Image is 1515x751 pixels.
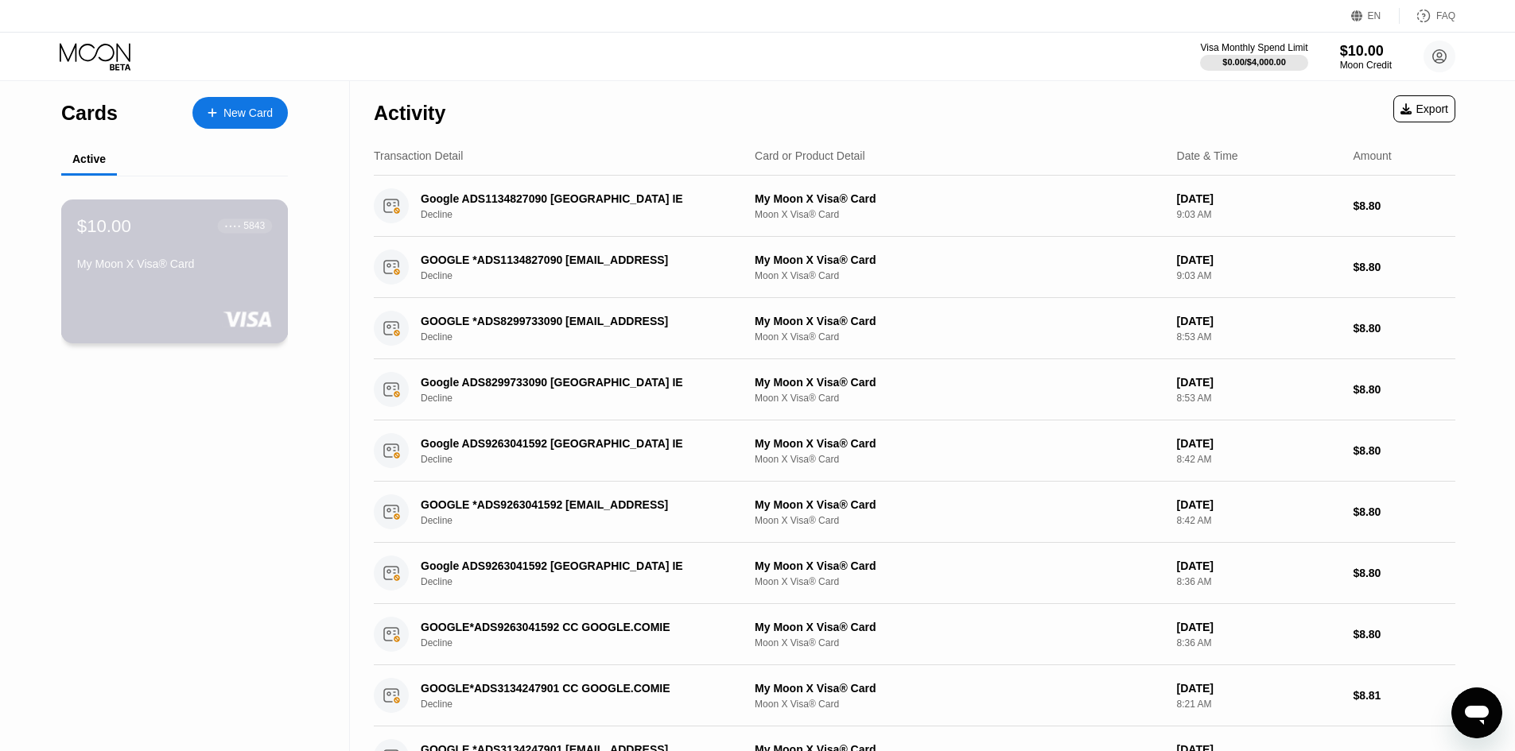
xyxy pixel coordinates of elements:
div: $8.80 [1353,444,1455,457]
div: Export [1400,103,1448,115]
div: Active [72,153,106,165]
div: Moon X Visa® Card [755,699,1164,710]
div: GOOGLE *ADS8299733090 [EMAIL_ADDRESS] [421,315,729,327]
div: $8.80 [1353,199,1455,212]
div: Export [1393,95,1455,122]
div: Amount [1353,149,1391,162]
div: $8.80 [1353,261,1455,273]
div: Google ADS9263041592 [GEOGRAPHIC_DATA] IEDeclineMy Moon X Visa® CardMoon X Visa® Card[DATE]8:36 A... [374,543,1455,604]
div: Moon X Visa® Card [755,515,1164,526]
div: Activity [374,102,445,125]
div: Decline [421,515,752,526]
div: Moon X Visa® Card [755,209,1164,220]
div: EN [1351,8,1400,24]
div: My Moon X Visa® Card [755,376,1164,389]
div: 5843 [243,220,265,231]
div: My Moon X Visa® Card [755,192,1164,205]
div: New Card [192,97,288,129]
div: Google ADS9263041592 [GEOGRAPHIC_DATA] IE [421,559,729,572]
div: [DATE] [1177,682,1341,695]
div: FAQ [1400,8,1455,24]
div: Decline [421,209,752,220]
div: GOOGLE *ADS1134827090 [EMAIL_ADDRESS]DeclineMy Moon X Visa® CardMoon X Visa® Card[DATE]9:03 AM$8.80 [374,237,1455,298]
div: $8.80 [1353,628,1455,641]
div: GOOGLE *ADS9263041592 [EMAIL_ADDRESS]DeclineMy Moon X Visa® CardMoon X Visa® Card[DATE]8:42 AM$8.80 [374,482,1455,543]
div: Date & Time [1177,149,1238,162]
div: Moon X Visa® Card [755,576,1164,587]
div: 8:53 AM [1177,393,1341,404]
div: My Moon X Visa® Card [755,559,1164,572]
div: Google ADS1134827090 [GEOGRAPHIC_DATA] IEDeclineMy Moon X Visa® CardMoon X Visa® Card[DATE]9:03 A... [374,176,1455,237]
div: [DATE] [1177,376,1341,389]
div: Moon X Visa® Card [755,270,1164,281]
div: 8:21 AM [1177,699,1341,710]
div: [DATE] [1177,437,1341,450]
div: 8:36 AM [1177,576,1341,587]
div: $8.80 [1353,383,1455,396]
div: GOOGLE*ADS3134247901 CC GOOGLE.COMIE [421,682,729,695]
div: Google ADS8299733090 [GEOGRAPHIC_DATA] IEDeclineMy Moon X Visa® CardMoon X Visa® Card[DATE]8:53 A... [374,359,1455,420]
div: Decline [421,699,752,710]
div: Transaction Detail [374,149,463,162]
div: Card or Product Detail [755,149,865,162]
div: Moon X Visa® Card [755,331,1164,343]
div: Google ADS1134827090 [GEOGRAPHIC_DATA] IE [421,192,729,205]
div: Visa Monthly Spend Limit$0.00/$4,000.00 [1200,42,1307,71]
iframe: Nút để khởi chạy cửa sổ nhắn tin [1451,687,1502,738]
div: $8.80 [1353,322,1455,335]
div: My Moon X Visa® Card [77,257,272,270]
div: [DATE] [1177,498,1341,511]
div: $0.00 / $4,000.00 [1222,57,1286,67]
div: 8:42 AM [1177,515,1341,526]
div: GOOGLE*ADS9263041592 CC GOOGLE.COMIEDeclineMy Moon X Visa® CardMoon X Visa® Card[DATE]8:36 AM$8.80 [374,604,1455,665]
div: Moon X Visa® Card [755,637,1164,648]
div: $10.00Moon Credit [1340,43,1392,71]
div: My Moon X Visa® Card [755,621,1164,633]
div: Moon X Visa® Card [755,393,1164,404]
div: ● ● ● ● [225,223,241,228]
div: Google ADS9263041592 [GEOGRAPHIC_DATA] IE [421,437,729,450]
div: Decline [421,270,752,281]
div: Google ADS9263041592 [GEOGRAPHIC_DATA] IEDeclineMy Moon X Visa® CardMoon X Visa® Card[DATE]8:42 A... [374,420,1455,482]
div: Decline [421,454,752,465]
div: $10.00 [1340,43,1392,60]
div: EN [1368,10,1381,21]
div: $10.00● ● ● ●5843My Moon X Visa® Card [62,200,287,343]
div: Moon Credit [1340,60,1392,71]
div: Cards [61,102,118,125]
div: $10.00 [77,215,131,236]
div: GOOGLE*ADS3134247901 CC GOOGLE.COMIEDeclineMy Moon X Visa® CardMoon X Visa® Card[DATE]8:21 AM$8.81 [374,665,1455,726]
div: Decline [421,637,752,648]
div: GOOGLE*ADS9263041592 CC GOOGLE.COMIE [421,621,729,633]
div: [DATE] [1177,254,1341,266]
div: $8.80 [1353,567,1455,579]
div: Decline [421,576,752,587]
div: $8.80 [1353,505,1455,518]
div: My Moon X Visa® Card [755,498,1164,511]
div: FAQ [1436,10,1455,21]
div: 9:03 AM [1177,270,1341,281]
div: Decline [421,331,752,343]
div: GOOGLE *ADS8299733090 [EMAIL_ADDRESS]DeclineMy Moon X Visa® CardMoon X Visa® Card[DATE]8:53 AM$8.80 [374,298,1455,359]
div: Moon X Visa® Card [755,454,1164,465]
div: 8:36 AM [1177,637,1341,648]
div: 8:53 AM [1177,331,1341,343]
div: [DATE] [1177,315,1341,327]
div: GOOGLE *ADS1134827090 [EMAIL_ADDRESS] [421,254,729,266]
div: Google ADS8299733090 [GEOGRAPHIC_DATA] IE [421,376,729,389]
div: 9:03 AM [1177,209,1341,220]
div: My Moon X Visa® Card [755,315,1164,327]
div: [DATE] [1177,559,1341,572]
div: 8:42 AM [1177,454,1341,465]
div: [DATE] [1177,621,1341,633]
div: My Moon X Visa® Card [755,254,1164,266]
div: GOOGLE *ADS9263041592 [EMAIL_ADDRESS] [421,498,729,511]
div: $8.81 [1353,689,1455,702]
div: Visa Monthly Spend Limit [1200,42,1307,53]
div: Decline [421,393,752,404]
div: My Moon X Visa® Card [755,682,1164,695]
div: [DATE] [1177,192,1341,205]
div: New Card [223,106,273,120]
div: My Moon X Visa® Card [755,437,1164,450]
